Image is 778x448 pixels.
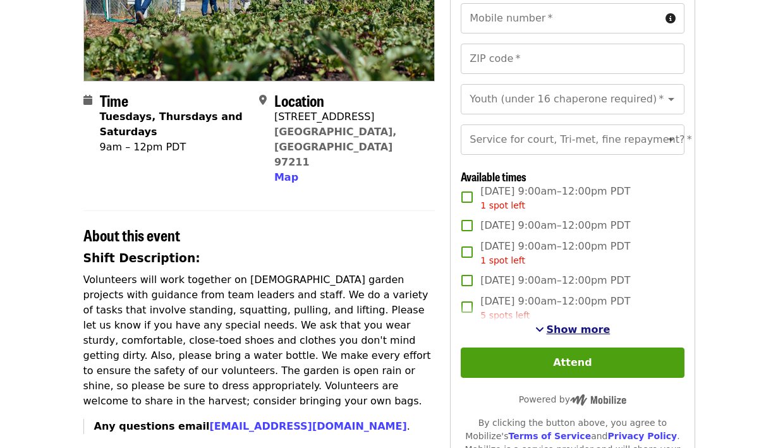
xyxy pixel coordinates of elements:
p: Volunteers will work together on [DEMOGRAPHIC_DATA] garden projects with guidance from team leade... [83,272,435,409]
span: [DATE] 9:00am–12:00pm PDT [480,218,630,233]
span: Available times [461,168,526,185]
a: Privacy Policy [607,431,677,441]
button: Open [662,131,680,148]
a: [GEOGRAPHIC_DATA], [GEOGRAPHIC_DATA] 97211 [274,126,397,168]
strong: Shift Description: [83,251,200,265]
i: map-marker-alt icon [259,94,267,106]
span: Show more [547,324,611,336]
span: [DATE] 9:00am–12:00pm PDT [480,239,630,267]
button: Open [662,90,680,108]
span: Location [274,89,324,111]
div: [STREET_ADDRESS] [274,109,425,124]
span: 5 spots left [480,310,530,320]
span: Powered by [519,394,626,404]
span: 1 spot left [480,255,525,265]
a: [EMAIL_ADDRESS][DOMAIN_NAME] [209,420,406,432]
button: Attend [461,348,684,378]
span: [DATE] 9:00am–12:00pm PDT [480,294,630,322]
p: . [94,419,435,434]
span: [DATE] 9:00am–12:00pm PDT [480,184,630,212]
strong: Tuesdays, Thursdays and Saturdays [100,111,243,138]
input: Mobile number [461,3,660,33]
i: calendar icon [83,94,92,106]
span: About this event [83,224,180,246]
button: Map [274,170,298,185]
span: [DATE] 9:00am–12:00pm PDT [480,273,630,288]
button: See more timeslots [535,322,611,337]
img: Powered by Mobilize [570,394,626,406]
span: Map [274,171,298,183]
a: Terms of Service [508,431,591,441]
input: ZIP code [461,44,684,74]
i: circle-info icon [666,13,676,25]
div: 9am – 12pm PDT [100,140,249,155]
strong: Any questions email [94,420,407,432]
span: 1 spot left [480,200,525,210]
span: Time [100,89,128,111]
